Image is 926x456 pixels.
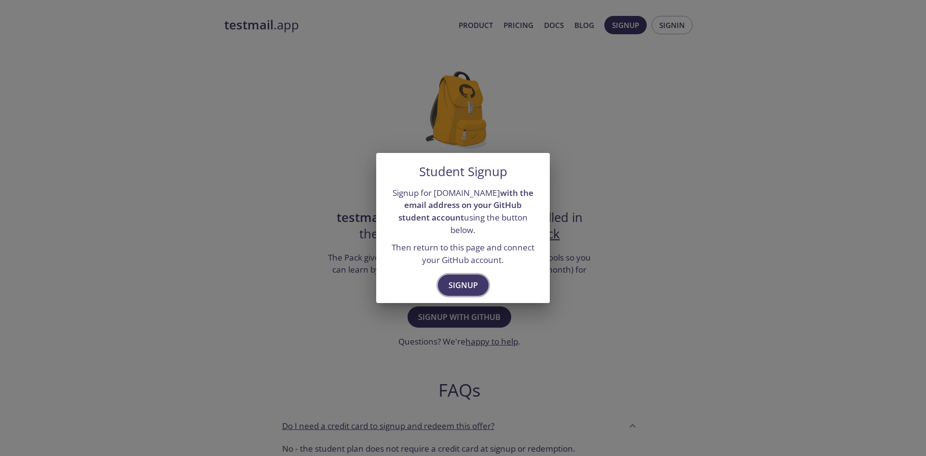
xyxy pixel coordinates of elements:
h5: Student Signup [419,165,507,179]
p: Signup for [DOMAIN_NAME] using the button below. [388,187,538,236]
span: Signup [449,278,478,292]
p: Then return to this page and connect your GitHub account. [388,241,538,266]
button: Signup [438,275,489,296]
strong: with the email address on your GitHub student account [398,187,533,223]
